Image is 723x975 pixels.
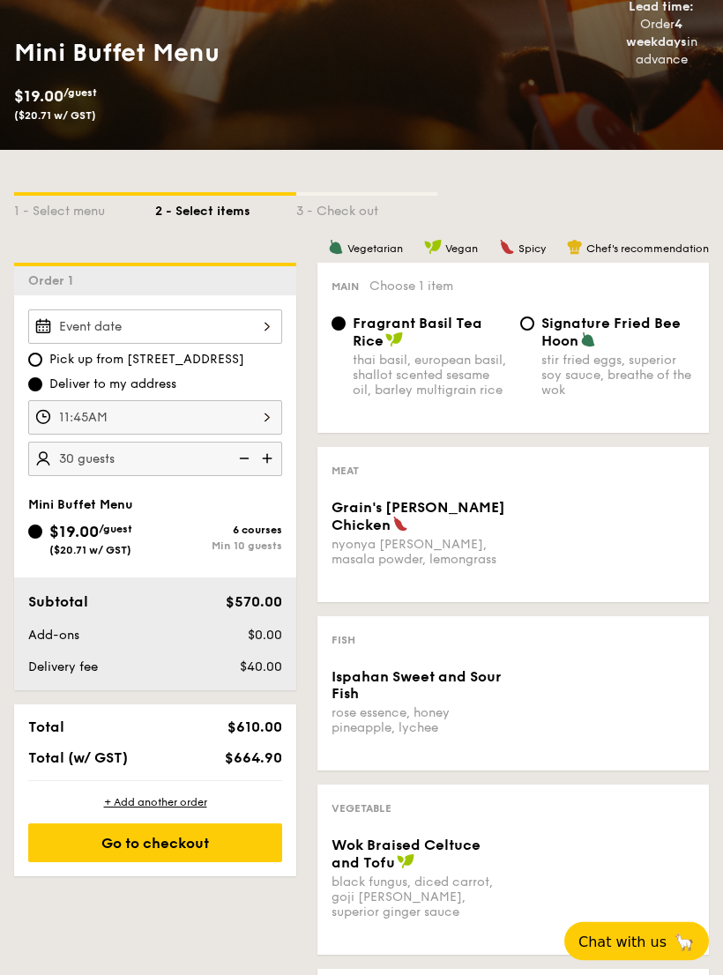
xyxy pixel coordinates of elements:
div: + Add another order [28,796,282,810]
h1: Mini Buffet Menu [14,38,354,70]
div: black fungus, diced carrot, goji [PERSON_NAME], superior ginger sauce [332,875,506,920]
span: Total [28,719,64,736]
input: Number of guests [28,443,282,477]
input: Event date [28,310,282,345]
span: $0.00 [248,629,282,644]
span: 🦙 [674,932,695,952]
span: Ispahan Sweet and Sour Fish [332,669,502,703]
span: Signature Fried Bee Hoon [541,316,681,350]
img: icon-vegan.f8ff3823.svg [424,240,442,256]
span: Order 1 [28,274,80,289]
span: /guest [99,524,132,536]
span: Wok Braised Celtuce and Tofu [332,837,481,872]
div: nyonya [PERSON_NAME], masala powder, lemongrass [332,538,506,568]
span: Chef's recommendation [586,243,709,256]
span: Total (w/ GST) [28,750,128,767]
span: $570.00 [226,594,282,611]
div: 2 - Select items [155,197,296,221]
div: 1 - Select menu [14,197,155,221]
span: Subtotal [28,594,88,611]
span: ($20.71 w/ GST) [14,110,96,123]
span: Grain's [PERSON_NAME] Chicken [332,500,505,534]
div: thai basil, european basil, shallot scented sesame oil, barley multigrain rice [353,354,506,398]
input: Fragrant Basil Tea Ricethai basil, european basil, shallot scented sesame oil, barley multigrain ... [332,317,346,331]
span: Vegan [445,243,478,256]
span: Deliver to my address [49,376,176,394]
img: icon-chef-hat.a58ddaea.svg [567,240,583,256]
button: Chat with us🦙 [564,922,709,961]
span: Delivery fee [28,660,98,675]
span: $19.00 [14,87,63,107]
img: icon-reduce.1d2dbef1.svg [229,443,256,476]
input: Event time [28,401,282,435]
span: Fish [332,635,355,647]
span: $610.00 [227,719,282,736]
div: rose essence, honey pineapple, lychee [332,706,506,736]
span: Vegetarian [347,243,403,256]
div: Order in advance [607,17,716,70]
span: Pick up from [STREET_ADDRESS] [49,352,244,369]
span: Meat [332,465,359,478]
img: icon-spicy.37a8142b.svg [499,240,515,256]
span: Fragrant Basil Tea Rice [353,316,482,350]
div: 3 - Check out [296,197,437,221]
span: $19.00 [49,523,99,542]
img: icon-vegan.f8ff3823.svg [385,332,403,348]
img: icon-add.58712e84.svg [256,443,282,476]
span: $40.00 [240,660,282,675]
input: Signature Fried Bee Hoonstir fried eggs, superior soy sauce, breathe of the wok [520,317,534,331]
span: /guest [63,87,97,100]
span: Main [332,281,359,294]
div: Go to checkout [28,824,282,863]
input: Deliver to my address [28,378,42,392]
span: Spicy [518,243,546,256]
span: ($20.71 w/ GST) [49,545,131,557]
span: Mini Buffet Menu [28,498,133,513]
img: icon-vegetarian.fe4039eb.svg [580,332,596,348]
div: Min 10 guests [155,540,282,553]
img: icon-vegan.f8ff3823.svg [397,854,414,870]
span: Choose 1 item [369,279,453,294]
img: icon-vegetarian.fe4039eb.svg [328,240,344,256]
span: Vegetable [332,803,391,815]
input: Pick up from [STREET_ADDRESS] [28,354,42,368]
span: $664.90 [225,750,282,767]
img: icon-spicy.37a8142b.svg [392,517,408,532]
span: Add-ons [28,629,79,644]
div: 6 courses [155,525,282,537]
span: Chat with us [578,934,667,950]
input: $19.00/guest($20.71 w/ GST)6 coursesMin 10 guests [28,525,42,540]
div: stir fried eggs, superior soy sauce, breathe of the wok [541,354,695,398]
